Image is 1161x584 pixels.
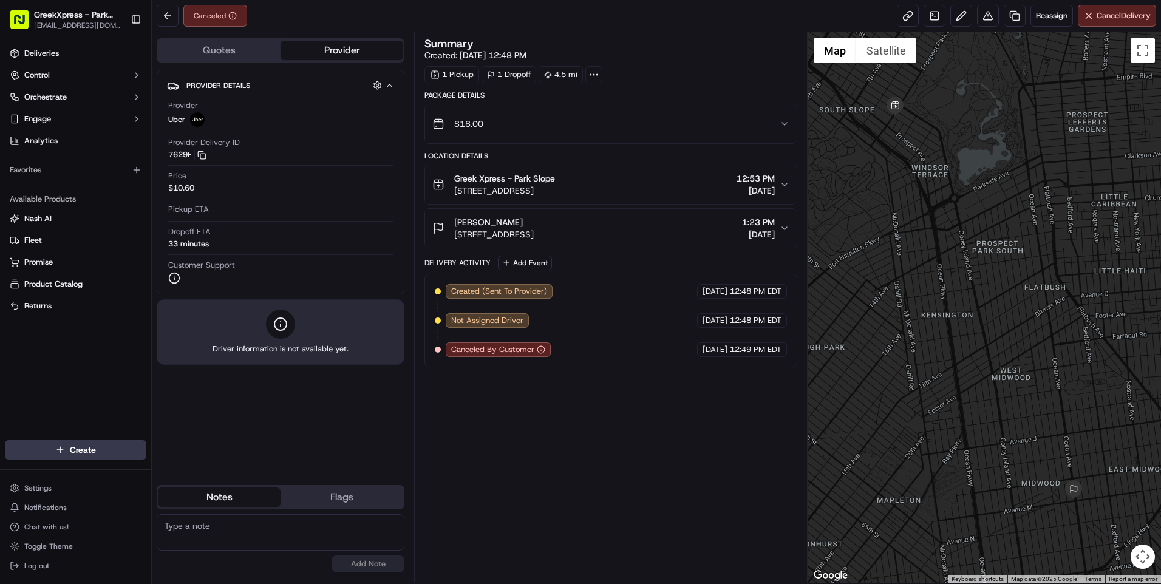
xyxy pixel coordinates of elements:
[1011,576,1077,582] span: Map data ©2025 Google
[811,568,851,583] a: Open this area in Google Maps (opens a new window)
[5,480,146,497] button: Settings
[1030,5,1073,27] button: Reassign
[425,104,797,143] button: $18.00
[5,44,146,63] a: Deliveries
[34,21,121,30] button: [EMAIL_ADDRESS][DOMAIN_NAME]
[425,209,797,248] button: [PERSON_NAME][STREET_ADDRESS]1:23 PM[DATE]
[703,286,727,297] span: [DATE]
[454,185,555,197] span: [STREET_ADDRESS]
[5,253,146,272] button: Promise
[168,204,209,215] span: Pickup ETA
[5,5,126,34] button: GreekXpress - Park Slope[EMAIL_ADDRESS][DOMAIN_NAME]
[24,279,83,290] span: Product Catalog
[498,256,552,270] button: Add Event
[454,228,534,240] span: [STREET_ADDRESS]
[213,344,349,355] span: Driver information is not available yet.
[24,235,42,246] span: Fleet
[454,172,555,185] span: Greek Xpress - Park Slope
[5,274,146,294] button: Product Catalog
[424,151,797,161] div: Location Details
[1036,10,1067,21] span: Reassign
[24,92,67,103] span: Orchestrate
[158,487,281,507] button: Notes
[742,228,775,240] span: [DATE]
[190,112,205,127] img: uber-new-logo.jpeg
[168,171,186,182] span: Price
[168,100,198,111] span: Provider
[168,137,240,148] span: Provider Delivery ID
[451,315,523,326] span: Not Assigned Driver
[5,189,146,209] div: Available Products
[425,165,797,204] button: Greek Xpress - Park Slope[STREET_ADDRESS]12:53 PM[DATE]
[424,49,526,61] span: Created:
[168,114,185,125] span: Uber
[811,568,851,583] img: Google
[952,575,1004,583] button: Keyboard shortcuts
[737,185,775,197] span: [DATE]
[10,257,141,268] a: Promise
[183,5,247,27] button: Canceled
[5,66,146,85] button: Control
[10,235,141,246] a: Fleet
[856,38,916,63] button: Show satellite imagery
[424,258,491,268] div: Delivery Activity
[460,50,526,61] span: [DATE] 12:48 PM
[5,109,146,129] button: Engage
[454,216,523,228] span: [PERSON_NAME]
[742,216,775,228] span: 1:23 PM
[24,483,52,493] span: Settings
[168,239,209,250] div: 33 minutes
[730,344,781,355] span: 12:49 PM EDT
[703,315,727,326] span: [DATE]
[24,48,59,59] span: Deliveries
[424,38,474,49] h3: Summary
[454,118,483,130] span: $18.00
[5,160,146,180] div: Favorites
[24,561,49,571] span: Log out
[5,538,146,555] button: Toggle Theme
[70,444,96,456] span: Create
[1109,576,1157,582] a: Report a map error
[5,131,146,151] a: Analytics
[5,296,146,316] button: Returns
[10,300,141,311] a: Returns
[24,542,73,551] span: Toggle Theme
[451,286,547,297] span: Created (Sent To Provider)
[5,209,146,228] button: Nash AI
[281,487,403,507] button: Flags
[5,231,146,250] button: Fleet
[168,183,194,194] span: $10.60
[1078,5,1156,27] button: CancelDelivery
[730,315,781,326] span: 12:48 PM EDT
[10,279,141,290] a: Product Catalog
[1131,545,1155,569] button: Map camera controls
[34,8,121,21] button: GreekXpress - Park Slope
[1084,576,1101,582] a: Terms (opens in new tab)
[186,81,250,90] span: Provider Details
[424,66,479,83] div: 1 Pickup
[5,87,146,107] button: Orchestrate
[814,38,856,63] button: Show street map
[482,66,536,83] div: 1 Dropoff
[158,41,281,60] button: Quotes
[24,522,69,532] span: Chat with us!
[168,149,206,160] button: 7629F
[539,66,583,83] div: 4.5 mi
[1097,10,1151,21] span: Cancel Delivery
[451,344,534,355] span: Canceled By Customer
[168,226,211,237] span: Dropoff ETA
[5,557,146,574] button: Log out
[24,135,58,146] span: Analytics
[5,518,146,535] button: Chat with us!
[1131,38,1155,63] button: Toggle fullscreen view
[424,90,797,100] div: Package Details
[10,213,141,224] a: Nash AI
[5,440,146,460] button: Create
[281,41,403,60] button: Provider
[24,70,50,81] span: Control
[730,286,781,297] span: 12:48 PM EDT
[703,344,727,355] span: [DATE]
